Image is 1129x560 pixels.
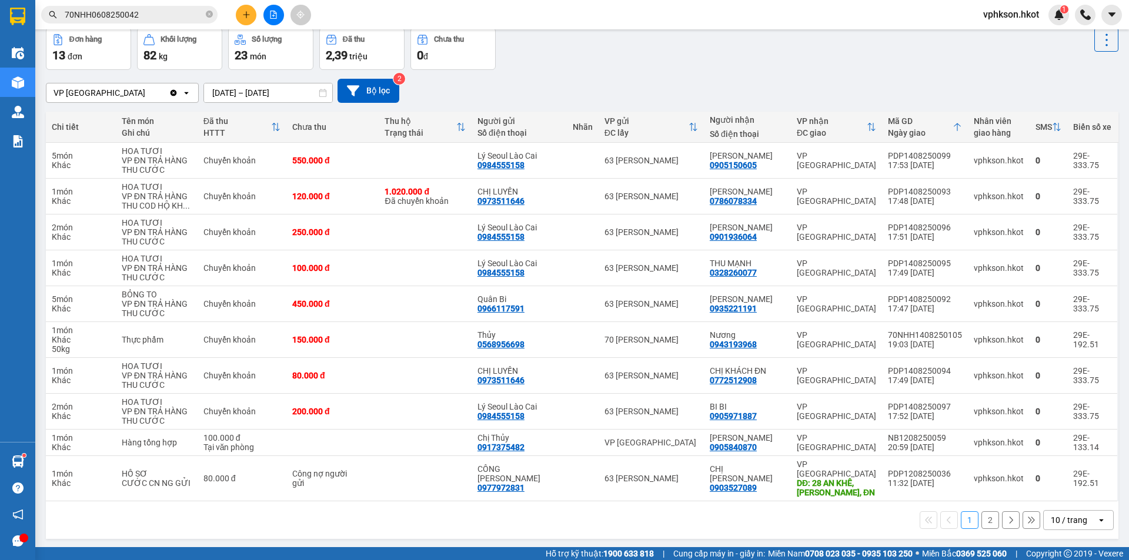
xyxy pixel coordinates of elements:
[10,8,25,25] img: logo-vxr
[710,232,757,242] div: 0901936064
[292,299,373,308] div: 450.000 đ
[1060,5,1068,14] sup: 1
[122,218,192,227] div: HOA TƯƠI
[805,549,913,558] strong: 0708 023 035 - 0935 103 250
[710,115,785,125] div: Người nhận
[12,47,24,59] img: warehouse-icon
[122,156,192,175] div: VP ĐN TRẢ HÀNG THU CƯỚC
[203,227,280,237] div: Chuyển khoản
[122,290,192,299] div: BỎNG TO
[797,116,867,126] div: VP nhận
[710,268,757,277] div: 0328260077
[52,48,65,62] span: 13
[235,48,248,62] span: 23
[797,259,876,277] div: VP [GEOGRAPHIC_DATA]
[888,232,962,242] div: 17:51 [DATE]
[710,402,785,411] div: BI BI
[797,128,867,138] div: ĐC giao
[710,196,757,206] div: 0786078334
[203,335,280,344] div: Chuyển khoản
[477,160,525,170] div: 0984555158
[1036,335,1061,344] div: 0
[385,116,456,126] div: Thu hộ
[228,28,313,70] button: Số lượng23món
[1073,259,1111,277] div: 29E-333.75
[1073,433,1111,452] div: 29E-133.14
[46,28,131,70] button: Đơn hàng13đơn
[52,151,110,160] div: 5 món
[52,366,110,375] div: 1 món
[12,509,24,520] span: notification
[1036,263,1061,273] div: 0
[888,116,953,126] div: Mã GD
[52,344,110,354] div: 50 kg
[710,259,785,268] div: THU MẠNH
[269,11,278,19] span: file-add
[1016,547,1017,560] span: |
[922,547,1007,560] span: Miền Bắc
[263,5,284,25] button: file-add
[710,442,757,452] div: 0905840870
[292,192,373,201] div: 120.000 đ
[1062,5,1066,14] span: 1
[52,294,110,304] div: 5 món
[12,106,24,118] img: warehouse-icon
[52,478,110,488] div: Khác
[888,196,962,206] div: 17:48 [DATE]
[122,116,192,126] div: Tên món
[292,407,373,416] div: 200.000 đ
[203,433,280,442] div: 100.000 đ
[1073,122,1111,132] div: Biển số xe
[797,187,876,206] div: VP [GEOGRAPHIC_DATA]
[203,128,271,138] div: HTTT
[710,464,785,483] div: CHỊ HÀ
[663,547,664,560] span: |
[65,8,203,21] input: Tìm tên, số ĐT hoặc mã đơn
[349,52,368,61] span: triệu
[477,464,561,483] div: CÔNG TY LONG VÂN
[52,122,110,132] div: Chi tiết
[974,263,1024,273] div: vphkson.hkot
[12,482,24,494] span: question-circle
[122,182,192,192] div: HOA TƯƠI
[1073,187,1111,206] div: 29E-333.75
[477,442,525,452] div: 0917375482
[122,407,192,425] div: VP ĐN TRẢ HÀNG THU CƯỚC
[292,371,373,380] div: 80.000 đ
[12,535,24,546] span: message
[137,28,222,70] button: Khối lượng82kg
[203,116,271,126] div: Đã thu
[206,11,213,18] span: close-circle
[604,156,698,165] div: 63 [PERSON_NAME]
[797,402,876,421] div: VP [GEOGRAPHIC_DATA]
[1036,299,1061,308] div: 0
[122,397,192,407] div: HOA TƯƠI
[797,460,876,478] div: VP [GEOGRAPHIC_DATA]
[1036,227,1061,237] div: 0
[888,304,962,313] div: 17:47 [DATE]
[12,76,24,89] img: warehouse-icon
[710,375,757,385] div: 0772512908
[961,511,978,529] button: 1
[198,112,286,143] th: Toggle SortBy
[604,263,698,273] div: 63 [PERSON_NAME]
[1073,151,1111,170] div: 29E-333.75
[797,478,876,497] div: DĐ: 28 AN KHÊ, THANH KHÊ, ĐN
[1054,9,1064,20] img: icon-new-feature
[417,48,423,62] span: 0
[710,294,785,304] div: TUYẾT TRƯƠNG
[410,28,496,70] button: Chưa thu0đ
[604,116,689,126] div: VP gửi
[22,454,26,457] sup: 1
[1073,223,1111,242] div: 29E-333.75
[52,196,110,206] div: Khác
[146,87,148,99] input: Selected VP Đà Nẵng.
[477,411,525,421] div: 0984555158
[52,304,110,313] div: Khác
[604,227,698,237] div: 63 [PERSON_NAME]
[477,294,561,304] div: Quân Bi
[183,201,190,210] span: ...
[797,366,876,385] div: VP [GEOGRAPHIC_DATA]
[710,411,757,421] div: 0905971887
[599,112,704,143] th: Toggle SortBy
